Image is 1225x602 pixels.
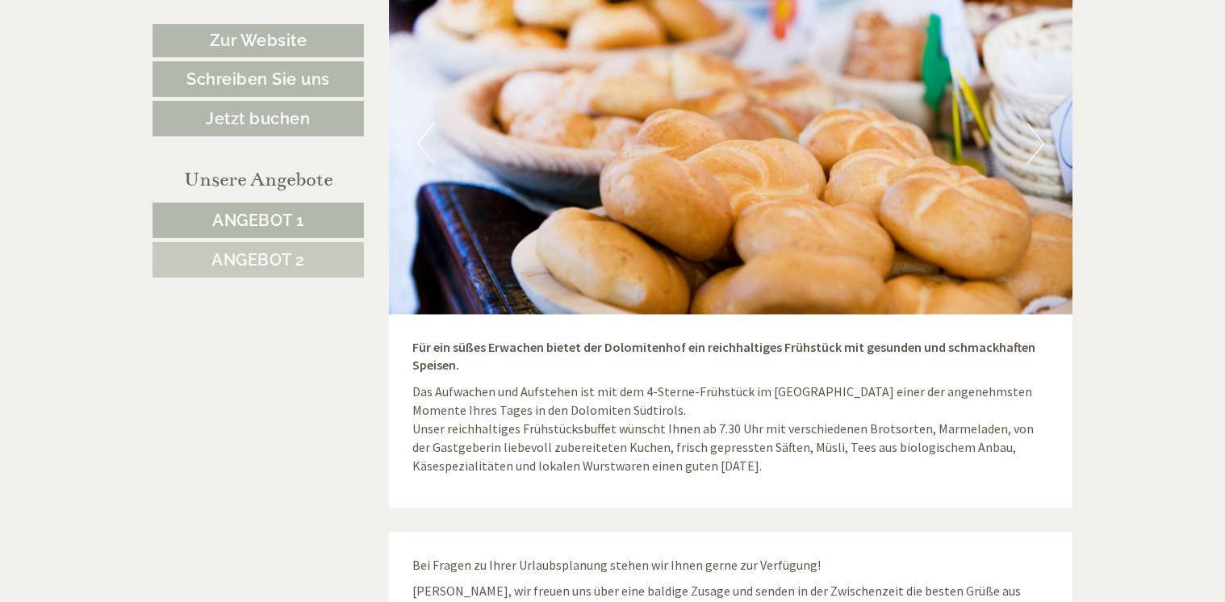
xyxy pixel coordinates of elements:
[153,24,364,57] a: Zur Website
[12,44,257,93] div: Guten Tag, wie können wir Ihnen helfen?
[525,418,636,454] button: Senden
[413,383,1049,475] p: Das Aufwachen und Aufstehen ist mit dem 4-Sterne-Frühstück im [GEOGRAPHIC_DATA] einer der angeneh...
[153,101,364,136] a: Jetzt buchen
[24,47,249,60] div: Natur Residence [GEOGRAPHIC_DATA]
[1027,123,1044,164] button: Next
[153,165,364,194] div: Unsere Angebote
[153,61,364,97] a: Schreiben Sie uns
[212,211,304,230] span: Angebot 1
[413,557,1049,575] p: Bei Fragen zu Ihrer Urlaubsplanung stehen wir Ihnen gerne zur Verfügung!
[417,123,434,164] button: Previous
[289,12,347,40] div: [DATE]
[211,250,305,270] span: Angebot 2
[24,78,249,90] small: 01:01
[413,340,1036,374] strong: Für ein süßes Erwachen bietet der Dolomitenhof ein reichhaltiges Frühstück mit gesunden und schma...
